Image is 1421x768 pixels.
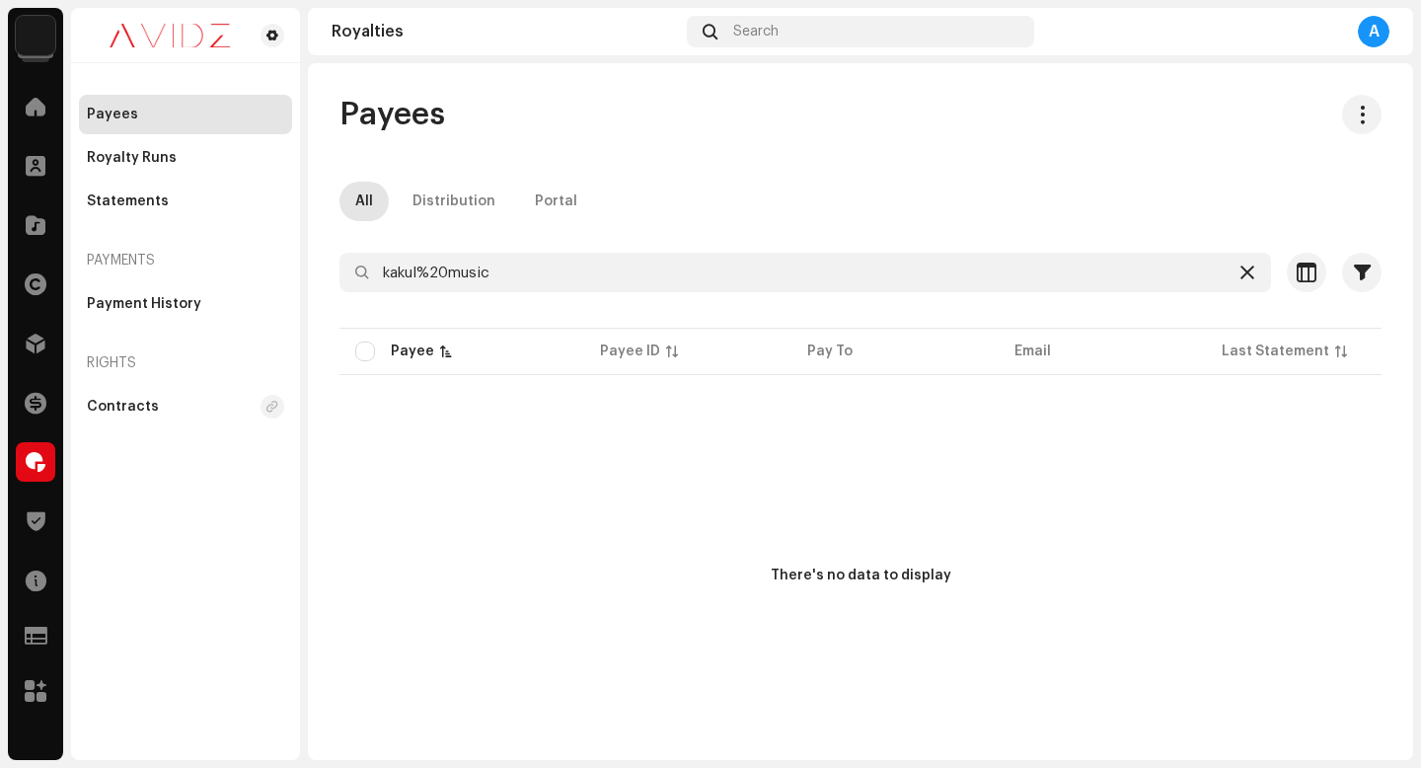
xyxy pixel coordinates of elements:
[733,24,779,39] span: Search
[87,193,169,209] div: Statements
[339,95,445,134] span: Payees
[79,182,292,221] re-m-nav-item: Statements
[87,150,177,166] div: Royalty Runs
[339,253,1271,292] input: Search
[87,24,253,47] img: 0c631eef-60b6-411a-a233-6856366a70de
[79,387,292,426] re-m-nav-item: Contracts
[79,138,292,178] re-m-nav-item: Royalty Runs
[79,284,292,324] re-m-nav-item: Payment History
[79,340,292,387] re-a-nav-header: Rights
[87,107,138,122] div: Payees
[79,237,292,284] re-a-nav-header: Payments
[79,95,292,134] re-m-nav-item: Payees
[535,182,577,221] div: Portal
[771,566,951,586] div: There's no data to display
[87,399,159,415] div: Contracts
[412,182,495,221] div: Distribution
[355,182,373,221] div: All
[16,16,55,55] img: 10d72f0b-d06a-424f-aeaa-9c9f537e57b6
[87,296,201,312] div: Payment History
[332,24,679,39] div: Royalties
[1358,16,1389,47] div: A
